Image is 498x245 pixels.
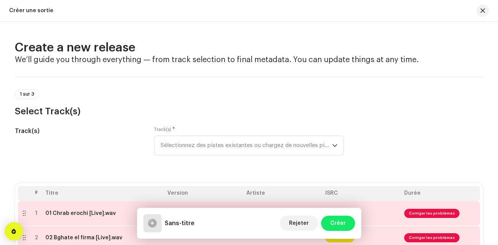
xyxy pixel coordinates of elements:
span: Sélectionnez des pistes existantes ou chargez de nouvelles pistes [161,136,332,155]
div: Open Intercom Messenger [5,222,23,240]
th: Durée [401,186,480,201]
div: dropdown trigger [332,136,337,155]
h5: Sans-titre [165,219,194,228]
span: Rejeter [289,216,309,231]
label: Track(s) [154,127,175,133]
th: Version [164,186,243,201]
div: 02 Bghate el firma [Live].wav [45,235,122,241]
th: ISRC [322,186,401,201]
span: Corriger les problèmes [404,233,459,242]
button: Créer [321,216,355,231]
th: Titre [42,186,164,201]
h4: We’ll guide you through everything — from track selection to final metadata. You can update thing... [15,55,483,64]
th: Artiste [243,186,322,201]
span: Créer [330,216,346,231]
h2: Create a new release [15,40,483,55]
h5: Track(s) [15,127,142,136]
span: Corriger les problèmes [404,209,459,218]
button: Rejeter [280,216,318,231]
h3: Select Track(s) [15,105,483,117]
